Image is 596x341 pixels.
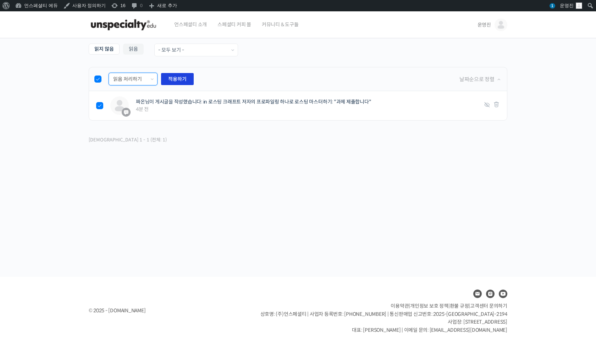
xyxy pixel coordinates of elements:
[260,302,507,334] p: | | | 상호명: (주)언스페셜티 | 사업자 등록번호: [PHONE_NUMBER] | 통신판매업 신고번호: 2025-[GEOGRAPHIC_DATA]-2194 사업장: [ST...
[47,225,92,242] a: 대화
[391,303,409,309] a: 이용약관
[110,96,129,115] img: 프로필 사진
[89,135,167,145] p: [DEMOGRAPHIC_DATA] 1 - 1 (전체: 1)
[217,11,251,38] span: 스페셜티 커피 몰
[171,11,210,38] a: 언스페셜티 소개
[136,99,371,105] a: 짜온님이 게시글을 작성했습니다: in 로스팅 크래프트 저자의 프로파일링 하나로 로스팅 마스터하기: "과제 제출합니다"
[478,22,491,28] span: 운영진
[550,3,555,9] span: 1
[89,44,144,56] nav: Sub Menu
[65,236,73,241] span: 대화
[123,44,144,55] a: 읽음
[478,11,507,38] a: 운영진
[480,101,500,111] div: |
[262,11,299,38] span: 커뮤니티 & 도구들
[92,225,136,242] a: 설정
[450,303,469,309] a: 환불 규정
[258,11,302,38] a: 커뮤니티 & 도구들
[136,106,480,113] span: 4분 전
[214,11,255,38] a: 스페셜티 커피 몰
[496,74,502,84] a: Oldest First
[110,235,118,241] span: 설정
[2,225,47,242] a: 홈
[174,11,207,38] span: 언스페셜티 소개
[161,73,194,85] input: 적용하기
[22,235,27,241] span: 홈
[459,74,502,84] div: 날짜순으로 정렬
[470,303,507,309] span: 고객센터 문의하기
[89,44,120,55] a: 읽지 않음
[89,306,243,315] div: © 2025 - [DOMAIN_NAME]
[410,303,448,309] a: 개인정보 보호 정책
